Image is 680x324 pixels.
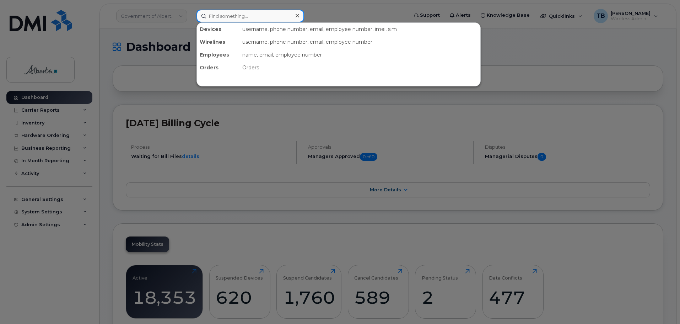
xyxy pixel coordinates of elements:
[197,61,239,74] div: Orders
[239,61,480,74] div: Orders
[239,36,480,48] div: username, phone number, email, employee number
[197,36,239,48] div: Wirelines
[197,23,239,36] div: Devices
[197,48,239,61] div: Employees
[239,23,480,36] div: username, phone number, email, employee number, imei, sim
[239,48,480,61] div: name, email, employee number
